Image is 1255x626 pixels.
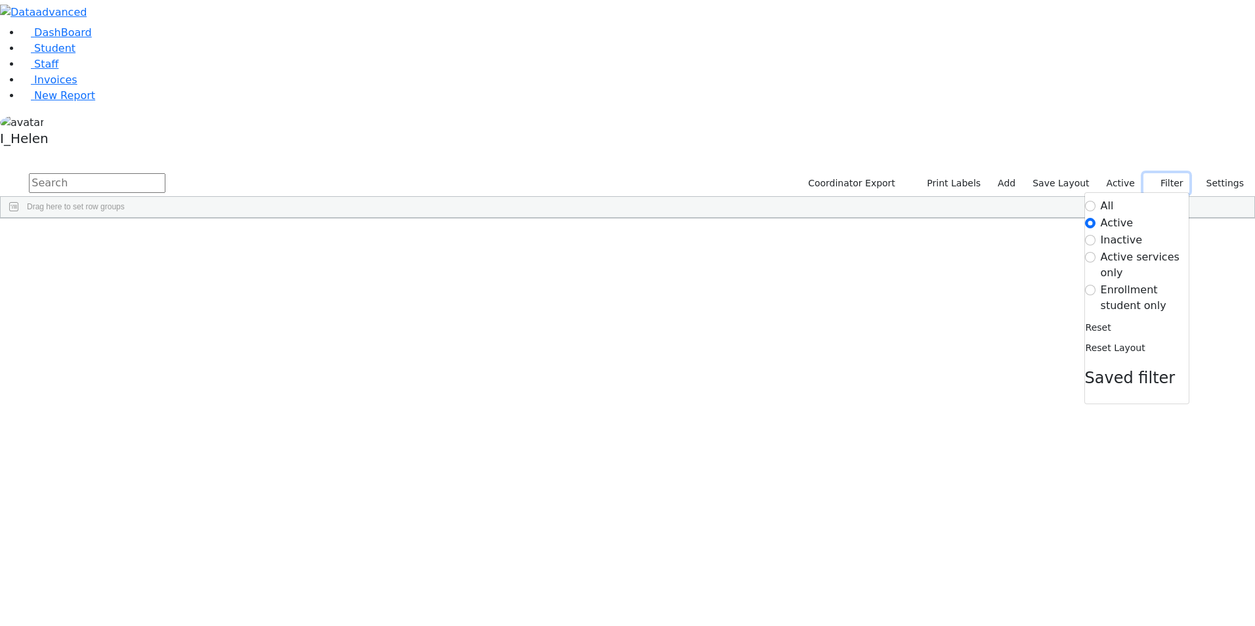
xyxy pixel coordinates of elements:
button: Settings [1189,173,1250,194]
input: Search [29,173,165,193]
label: Enrollment student only [1101,282,1189,314]
a: Student [21,42,75,54]
span: New Report [34,89,95,102]
span: DashBoard [34,26,92,39]
label: Active [1101,173,1141,194]
span: Student [34,42,75,54]
label: Active [1101,215,1134,231]
span: Saved filter [1085,369,1176,387]
a: DashBoard [21,26,92,39]
label: All [1101,198,1114,214]
input: Inactive [1085,235,1095,245]
input: All [1085,201,1095,211]
button: Print Labels [912,173,987,194]
span: Drag here to set row groups [27,202,125,211]
a: Add [992,173,1021,194]
button: Filter [1143,173,1189,194]
input: Enrollment student only [1085,285,1095,295]
input: Active services only [1085,252,1095,262]
input: Active [1085,218,1095,228]
button: Coordinator Export [799,173,901,194]
a: New Report [21,89,95,102]
a: Staff [21,58,58,70]
button: Reset [1085,318,1112,338]
span: Invoices [34,73,77,86]
a: Invoices [21,73,77,86]
button: Save Layout [1027,173,1095,194]
button: Reset Layout [1085,338,1146,358]
span: Staff [34,58,58,70]
label: Inactive [1101,232,1143,248]
div: Settings [1084,192,1189,404]
label: Active services only [1101,249,1189,281]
